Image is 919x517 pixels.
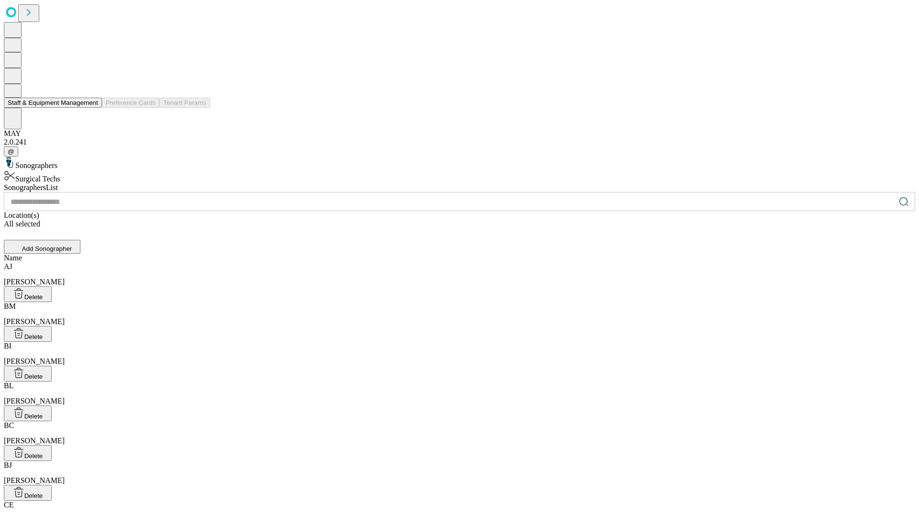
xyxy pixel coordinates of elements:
[4,220,915,228] div: All selected
[4,129,915,138] div: MAY
[4,183,915,192] div: Sonographers List
[22,245,72,252] span: Add Sonographer
[4,342,11,350] span: BI
[24,333,43,340] span: Delete
[4,302,915,326] div: [PERSON_NAME]
[8,148,14,155] span: @
[4,382,13,390] span: BL
[4,461,915,485] div: [PERSON_NAME]
[4,461,12,469] span: BJ
[4,170,915,183] div: Surgical Techs
[4,485,52,501] button: Delete
[4,262,12,270] span: AJ
[24,373,43,380] span: Delete
[102,98,159,108] button: Preference Cards
[4,211,39,219] span: Location(s)
[24,452,43,460] span: Delete
[4,421,14,429] span: BC
[24,413,43,420] span: Delete
[4,98,102,108] button: Staff & Equipment Management
[4,240,80,254] button: Add Sonographer
[4,382,915,405] div: [PERSON_NAME]
[4,421,915,445] div: [PERSON_NAME]
[4,326,52,342] button: Delete
[4,366,52,382] button: Delete
[4,302,16,310] span: BM
[4,146,18,157] button: @
[4,254,915,262] div: Name
[4,501,13,509] span: CE
[4,342,915,366] div: [PERSON_NAME]
[4,138,915,146] div: 2.0.241
[4,157,915,170] div: Sonographers
[4,286,52,302] button: Delete
[4,405,52,421] button: Delete
[4,445,52,461] button: Delete
[4,262,915,286] div: [PERSON_NAME]
[159,98,210,108] button: Tenant Params
[24,492,43,499] span: Delete
[24,293,43,301] span: Delete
